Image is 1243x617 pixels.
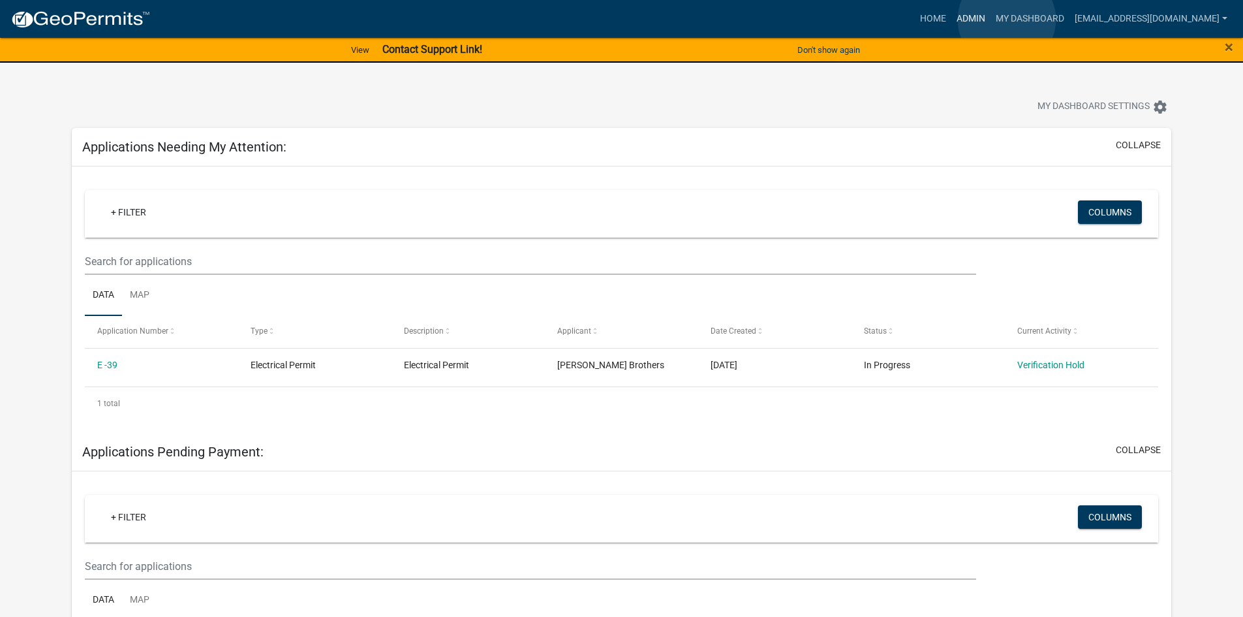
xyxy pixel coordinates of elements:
[792,39,865,61] button: Don't show again
[557,360,664,370] span: Peterman Brothers
[851,316,1004,347] datatable-header-cell: Status
[346,39,375,61] a: View
[97,326,168,336] span: Application Number
[85,275,122,317] a: Data
[404,326,444,336] span: Description
[382,43,482,55] strong: Contact Support Link!
[1116,443,1161,457] button: collapse
[100,200,157,224] a: + Filter
[122,275,157,317] a: Map
[100,505,157,529] a: + Filter
[238,316,391,347] datatable-header-cell: Type
[391,316,545,347] datatable-header-cell: Description
[711,326,756,336] span: Date Created
[1152,99,1168,115] i: settings
[1017,360,1084,370] a: Verification Hold
[990,7,1069,31] a: My Dashboard
[85,387,1158,420] div: 1 total
[557,326,591,336] span: Applicant
[1225,39,1233,55] button: Close
[1225,38,1233,56] span: ×
[72,166,1171,433] div: collapse
[404,360,469,370] span: Electrical Permit
[251,326,268,336] span: Type
[864,360,910,370] span: In Progress
[1116,138,1161,152] button: collapse
[85,248,975,275] input: Search for applications
[1078,200,1142,224] button: Columns
[1037,99,1150,115] span: My Dashboard Settings
[85,316,238,347] datatable-header-cell: Application Number
[545,316,698,347] datatable-header-cell: Applicant
[864,326,887,336] span: Status
[915,7,951,31] a: Home
[1004,316,1158,347] datatable-header-cell: Current Activity
[1069,7,1233,31] a: [EMAIL_ADDRESS][DOMAIN_NAME]
[97,360,117,370] a: E -39
[85,553,975,580] input: Search for applications
[1078,505,1142,529] button: Columns
[1017,326,1071,336] span: Current Activity
[711,360,737,370] span: 09/11/2025
[82,444,264,460] h5: Applications Pending Payment:
[1027,94,1178,119] button: My Dashboard Settingssettings
[951,7,990,31] a: Admin
[698,316,852,347] datatable-header-cell: Date Created
[82,139,286,155] h5: Applications Needing My Attention:
[251,360,316,370] span: Electrical Permit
